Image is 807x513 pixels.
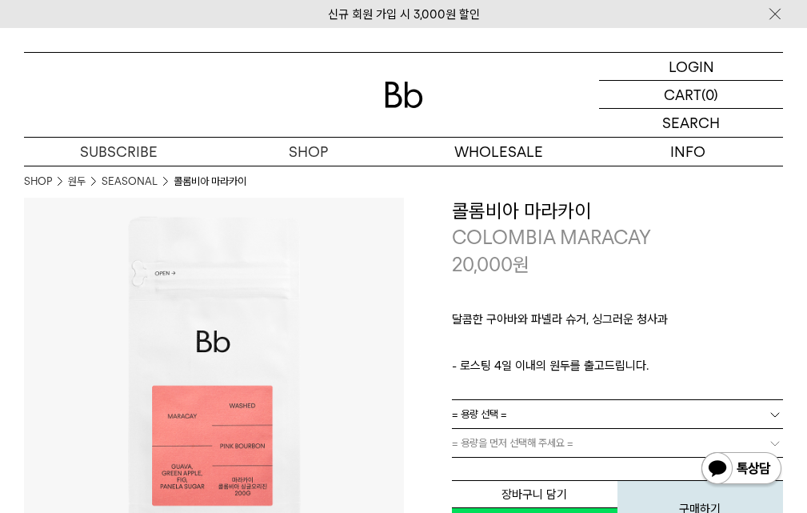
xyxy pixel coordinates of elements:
[102,174,158,190] a: SEASONAL
[513,253,529,276] span: 원
[452,400,507,428] span: = 용량 선택 =
[669,53,714,80] p: LOGIN
[328,7,480,22] a: 신규 회원 가입 시 3,000원 할인
[452,337,784,356] p: ㅤ
[701,81,718,108] p: (0)
[452,429,573,457] span: = 용량을 먼저 선택해 주세요 =
[24,174,52,190] a: SHOP
[664,81,701,108] p: CART
[599,53,783,81] a: LOGIN
[214,138,403,166] a: SHOP
[385,82,423,108] img: 로고
[452,198,784,225] h3: 콜롬비아 마라카이
[593,138,783,166] p: INFO
[452,356,784,375] p: - 로스팅 4일 이내의 원두를 출고드립니다.
[404,138,593,166] p: WHOLESALE
[452,480,617,508] button: 장바구니 담기
[68,174,86,190] a: 원두
[662,109,720,137] p: SEARCH
[599,81,783,109] a: CART (0)
[452,310,784,337] p: 달콤한 구아바와 파넬라 슈거, 싱그러운 청사과
[700,451,783,489] img: 카카오톡 채널 1:1 채팅 버튼
[452,251,529,279] p: 20,000
[24,138,214,166] a: SUBSCRIBE
[174,174,246,190] li: 콜롬비아 마라카이
[452,224,784,251] p: COLOMBIA MARACAY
